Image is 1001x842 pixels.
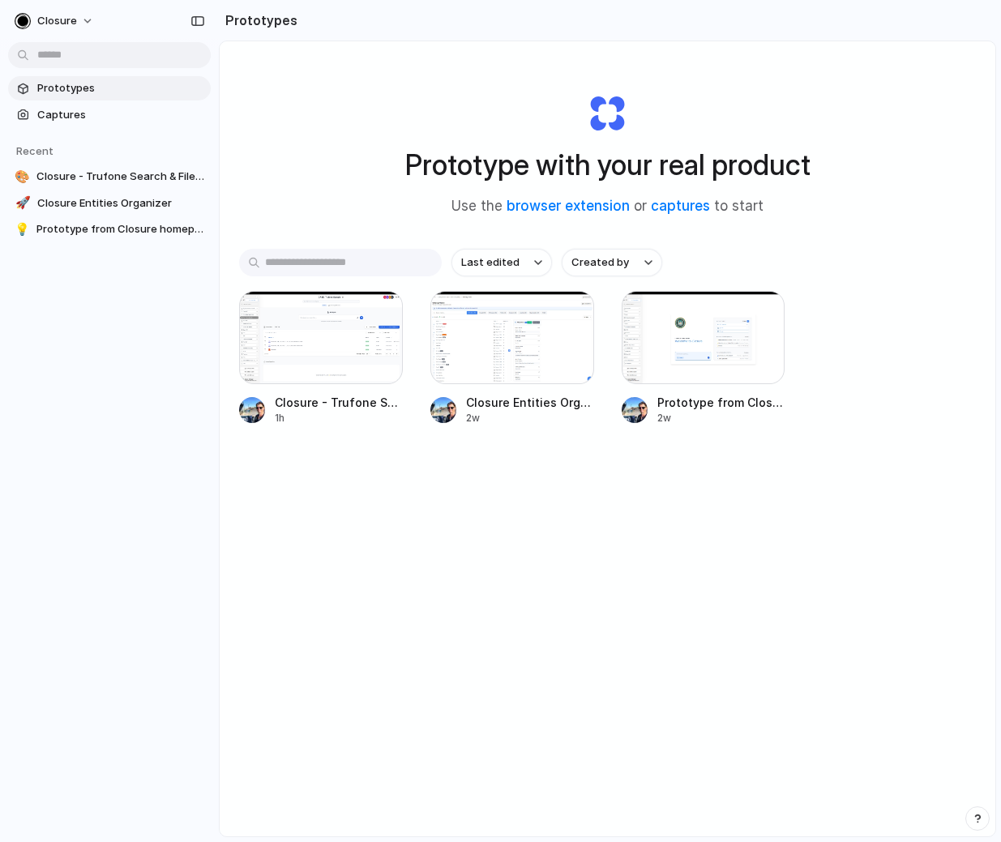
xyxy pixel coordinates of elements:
div: 1h [275,411,403,425]
span: Closure [37,13,77,29]
span: Use the or to start [451,196,764,217]
span: Prototypes [37,80,204,96]
a: browser extension [507,198,630,214]
span: Last edited [461,254,520,271]
a: Prototypes [8,76,211,100]
div: 💡 [15,221,30,237]
a: Prototype from Closure homepagePrototype from Closure homepage2w [622,291,785,425]
a: 🚀Closure Entities Organizer [8,191,211,216]
div: 2w [657,411,785,425]
span: Closure - Trufone Search & File Selection [36,169,204,185]
span: Created by [571,254,629,271]
a: 🎨Closure - Trufone Search & File Selection [8,165,211,189]
button: Last edited [451,249,552,276]
a: Closure Entities OrganizerClosure Entities Organizer2w [430,291,594,425]
span: Prototype from Closure homepage [657,394,785,411]
button: Created by [562,249,662,276]
h1: Prototype with your real product [405,143,811,186]
span: Closure Entities Organizer [466,394,594,411]
div: 2w [466,411,594,425]
button: Closure [8,8,102,34]
a: captures [651,198,710,214]
span: Prototype from Closure homepage [36,221,204,237]
div: 🎨 [15,169,30,185]
a: Closure - Trufone Search & File SelectionClosure - Trufone Search & File Selection1h [239,291,403,425]
h2: Prototypes [219,11,297,30]
a: 💡Prototype from Closure homepage [8,217,211,241]
span: Closure - Trufone Search & File Selection [275,394,403,411]
a: Captures [8,103,211,127]
span: Recent [16,144,53,157]
span: Closure Entities Organizer [37,195,204,212]
span: Captures [37,107,204,123]
div: 🚀 [15,195,31,212]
